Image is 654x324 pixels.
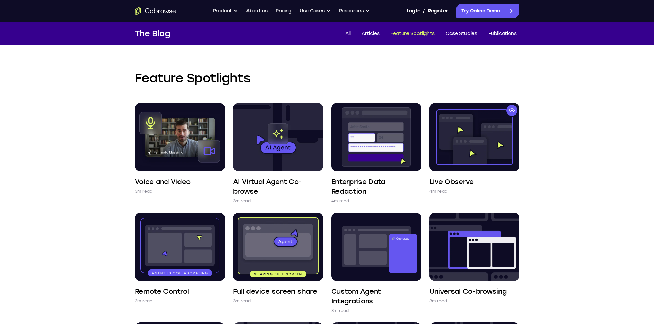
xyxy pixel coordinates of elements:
[429,177,474,187] h4: Live Observe
[331,177,421,196] h4: Enterprise Data Redaction
[485,28,519,39] a: Publications
[443,28,480,39] a: Case Studies
[429,213,519,281] img: Universal Co-browsing
[429,287,507,296] h4: Universal Co-browsing
[233,298,251,304] p: 3m read
[135,188,153,195] p: 3m read
[135,7,176,15] a: Go to the home page
[331,213,421,281] img: Custom Agent Integrations
[135,213,225,304] a: Remote Control 3m read
[331,213,421,314] a: Custom Agent Integrations 3m read
[135,103,225,195] a: Voice and Video 3m read
[339,4,370,18] button: Resources
[331,287,421,306] h4: Custom Agent Integrations
[233,213,323,304] a: Full device screen share 3m read
[456,4,519,18] a: Try Online Demo
[135,213,225,281] img: Remote Control
[331,103,421,204] a: Enterprise Data Redaction 4m read
[343,28,353,39] a: All
[331,307,349,314] p: 3m read
[276,4,291,18] a: Pricing
[233,197,251,204] p: 3m read
[331,197,349,204] p: 4m read
[233,213,323,281] img: Full device screen share
[429,103,519,171] img: Live Observe
[246,4,267,18] a: About us
[135,177,191,187] h4: Voice and Video
[233,103,323,171] img: AI Virtual Agent Co-browse
[331,103,421,171] img: Enterprise Data Redaction
[359,28,382,39] a: Articles
[233,287,317,296] h4: Full device screen share
[135,287,189,296] h4: Remote Control
[233,177,323,196] h4: AI Virtual Agent Co-browse
[429,298,447,304] p: 3m read
[428,4,448,18] a: Register
[135,298,153,304] p: 3m read
[300,4,331,18] button: Use Cases
[429,103,519,195] a: Live Observe 4m read
[429,188,448,195] p: 4m read
[388,28,437,39] a: Feature Spotlights
[135,27,170,40] h1: The Blog
[213,4,238,18] button: Product
[406,4,420,18] a: Log In
[429,213,519,304] a: Universal Co-browsing 3m read
[233,103,323,204] a: AI Virtual Agent Co-browse 3m read
[423,7,425,15] span: /
[135,70,519,86] h2: Feature Spotlights
[135,103,225,171] img: Voice and Video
